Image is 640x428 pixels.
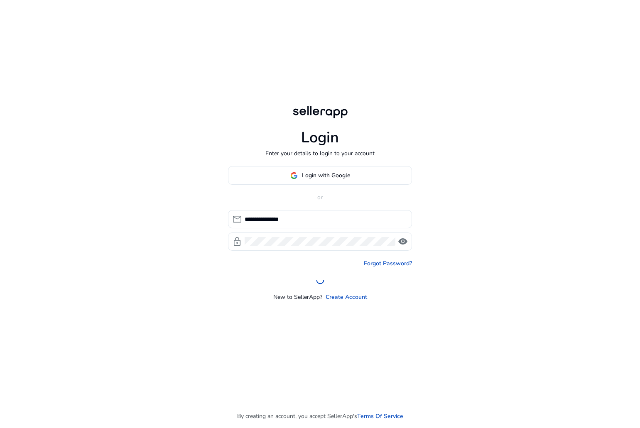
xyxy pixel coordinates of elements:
p: New to SellerApp? [273,293,322,301]
img: google-logo.svg [290,172,298,179]
h1: Login [301,129,339,147]
span: lock [232,237,242,247]
span: visibility [398,237,408,247]
p: or [228,193,412,202]
button: Login with Google [228,166,412,185]
span: mail [232,214,242,224]
span: Login with Google [302,171,350,180]
p: Enter your details to login to your account [265,149,375,158]
a: Create Account [326,293,367,301]
a: Forgot Password? [364,259,412,268]
a: Terms Of Service [357,412,403,421]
